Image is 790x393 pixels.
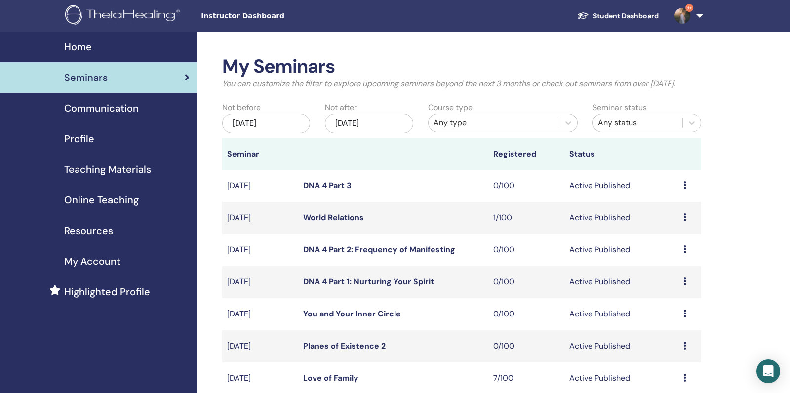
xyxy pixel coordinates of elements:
span: Home [64,39,92,54]
img: logo.png [65,5,183,27]
td: Active Published [564,330,678,362]
span: 9+ [685,4,693,12]
div: Open Intercom Messenger [756,359,780,383]
a: Love of Family [303,373,358,383]
td: 0/100 [488,298,564,330]
div: [DATE] [222,114,310,133]
th: Registered [488,138,564,170]
td: Active Published [564,202,678,234]
img: default.jpg [674,8,690,24]
div: [DATE] [325,114,413,133]
a: You and Your Inner Circle [303,309,401,319]
p: You can customize the filter to explore upcoming seminars beyond the next 3 months or check out s... [222,78,701,90]
td: 0/100 [488,170,564,202]
td: Active Published [564,298,678,330]
th: Status [564,138,678,170]
div: Any type [434,117,554,129]
div: Any status [598,117,677,129]
th: Seminar [222,138,298,170]
span: My Account [64,254,120,269]
td: Active Published [564,234,678,266]
span: Communication [64,101,139,116]
td: 0/100 [488,266,564,298]
a: Student Dashboard [569,7,667,25]
span: Resources [64,223,113,238]
td: [DATE] [222,298,298,330]
td: [DATE] [222,234,298,266]
label: Seminar status [592,102,647,114]
label: Course type [428,102,473,114]
span: Highlighted Profile [64,284,150,299]
td: [DATE] [222,266,298,298]
h2: My Seminars [222,55,701,78]
label: Not after [325,102,357,114]
label: Not before [222,102,261,114]
td: 0/100 [488,330,564,362]
img: graduation-cap-white.svg [577,11,589,20]
td: 1/100 [488,202,564,234]
span: Online Teaching [64,193,139,207]
td: [DATE] [222,202,298,234]
a: DNA 4 Part 1: Nurturing Your Spirit [303,276,434,287]
td: [DATE] [222,330,298,362]
a: Planes of Existence 2 [303,341,386,351]
span: Seminars [64,70,108,85]
td: 0/100 [488,234,564,266]
td: Active Published [564,266,678,298]
a: DNA 4 Part 3 [303,180,352,191]
a: World Relations [303,212,364,223]
td: Active Published [564,170,678,202]
td: [DATE] [222,170,298,202]
span: Teaching Materials [64,162,151,177]
span: Profile [64,131,94,146]
a: DNA 4 Part 2: Frequency of Manifesting [303,244,455,255]
span: Instructor Dashboard [201,11,349,21]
